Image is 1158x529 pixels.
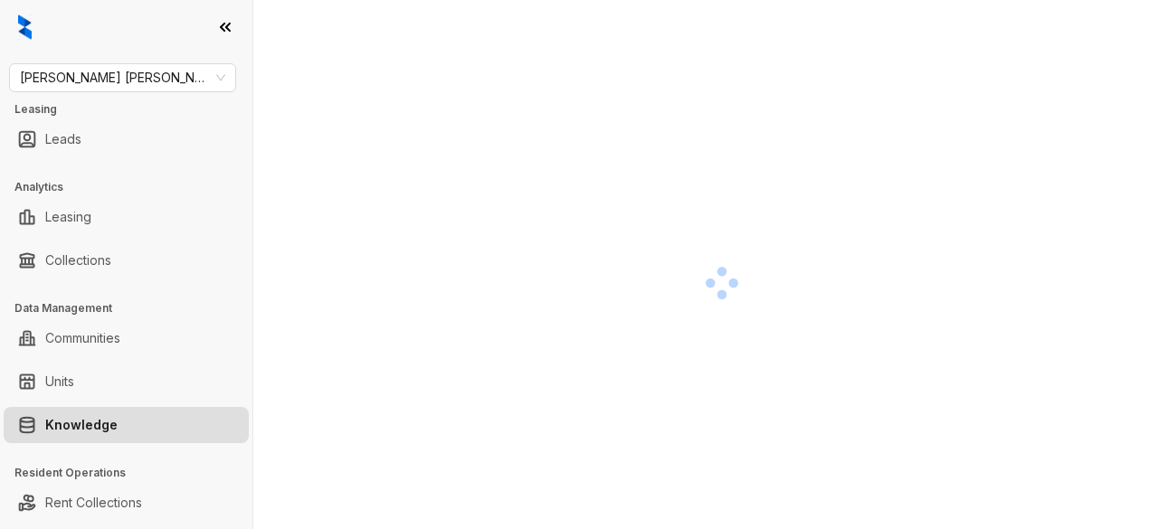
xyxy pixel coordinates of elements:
[14,300,252,316] h3: Data Management
[45,121,81,157] a: Leads
[14,101,252,118] h3: Leasing
[45,485,142,521] a: Rent Collections
[45,320,120,356] a: Communities
[4,199,249,235] li: Leasing
[45,364,74,400] a: Units
[4,242,249,279] li: Collections
[4,407,249,443] li: Knowledge
[4,364,249,400] li: Units
[4,485,249,521] li: Rent Collections
[20,64,225,91] span: Gates Hudson
[4,320,249,356] li: Communities
[45,242,111,279] a: Collections
[14,179,252,195] h3: Analytics
[14,465,252,481] h3: Resident Operations
[18,14,32,40] img: logo
[4,121,249,157] li: Leads
[45,199,91,235] a: Leasing
[45,407,118,443] a: Knowledge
